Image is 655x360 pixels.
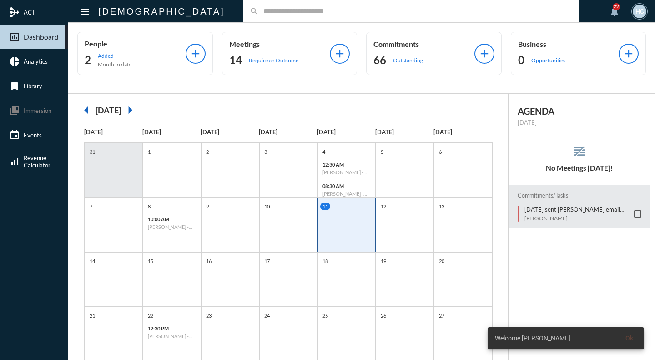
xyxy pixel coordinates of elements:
[531,57,565,64] p: Opportunities
[322,191,371,197] h6: [PERSON_NAME] - Review
[625,335,633,342] span: Ok
[320,148,327,156] p: 4
[622,47,635,60] mat-icon: add
[98,61,131,68] p: Month to date
[437,203,447,210] p: 13
[146,148,153,156] p: 1
[148,325,196,331] p: 12:30 PM
[76,2,94,20] button: Toggle sidenav
[437,148,444,156] p: 6
[24,132,42,139] span: Events
[204,257,214,265] p: 16
[98,4,225,19] h2: [DEMOGRAPHIC_DATA]
[495,334,570,343] span: Welcome [PERSON_NAME]
[322,162,371,167] p: 12:30 AM
[322,183,371,189] p: 08:30 AM
[524,206,630,213] p: [DATE] sent [PERSON_NAME] email about event on 18th, if he will be there and if he has time to ge...
[204,203,211,210] p: 9
[204,312,214,319] p: 23
[9,81,20,91] mat-icon: bookmark
[437,257,447,265] p: 20
[121,101,139,119] mat-icon: arrow_right
[24,107,51,114] span: Immersion
[24,154,50,169] span: Revenue Calculator
[9,105,20,116] mat-icon: collections_bookmark
[320,203,330,210] p: 11
[201,128,259,136] p: [DATE]
[85,53,91,67] h2: 2
[378,257,388,265] p: 19
[478,47,491,60] mat-icon: add
[518,53,524,67] h2: 0
[373,40,474,48] p: Commitments
[259,128,317,136] p: [DATE]
[373,53,386,67] h2: 66
[378,203,388,210] p: 12
[375,128,433,136] p: [DATE]
[142,128,201,136] p: [DATE]
[613,3,620,10] div: 22
[518,40,619,48] p: Business
[518,192,642,199] h2: Commitments/Tasks
[87,312,97,319] p: 21
[189,47,202,60] mat-icon: add
[84,128,142,136] p: [DATE]
[9,156,20,167] mat-icon: signal_cellular_alt
[262,203,272,210] p: 10
[378,312,388,319] p: 26
[148,216,196,222] p: 10:00 AM
[509,164,651,172] h5: No Meetings [DATE]!
[317,128,375,136] p: [DATE]
[518,106,642,117] h2: AGENDA
[9,7,20,18] mat-icon: mediation
[433,128,492,136] p: [DATE]
[146,203,153,210] p: 8
[229,40,330,48] p: Meetings
[24,9,35,16] span: ACT
[87,203,95,210] p: 7
[518,119,642,126] p: [DATE]
[204,148,211,156] p: 2
[79,6,90,17] mat-icon: Side nav toggle icon
[146,257,156,265] p: 15
[262,148,269,156] p: 3
[524,215,630,222] p: [PERSON_NAME]
[572,144,587,159] mat-icon: reorder
[24,33,59,41] span: Dashboard
[262,257,272,265] p: 17
[85,39,186,48] p: People
[333,47,346,60] mat-icon: add
[9,56,20,67] mat-icon: pie_chart
[322,169,371,175] h6: [PERSON_NAME] - Relationship
[609,6,620,17] mat-icon: notifications
[262,312,272,319] p: 24
[250,7,259,16] mat-icon: search
[87,257,97,265] p: 14
[393,57,423,64] p: Outstanding
[148,333,196,339] h6: [PERSON_NAME] - Relationship
[437,312,447,319] p: 27
[148,224,196,230] h6: [PERSON_NAME] - Fulfillment
[24,58,48,65] span: Analytics
[249,57,298,64] p: Require an Outcome
[633,5,646,18] div: HC
[96,105,121,115] h2: [DATE]
[9,31,20,42] mat-icon: insert_chart_outlined
[9,130,20,141] mat-icon: event
[378,148,386,156] p: 5
[146,312,156,319] p: 22
[618,330,640,346] button: Ok
[320,312,330,319] p: 25
[229,53,242,67] h2: 14
[320,257,330,265] p: 18
[77,101,96,119] mat-icon: arrow_left
[24,82,42,90] span: Library
[87,148,97,156] p: 31
[98,52,131,59] p: Added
